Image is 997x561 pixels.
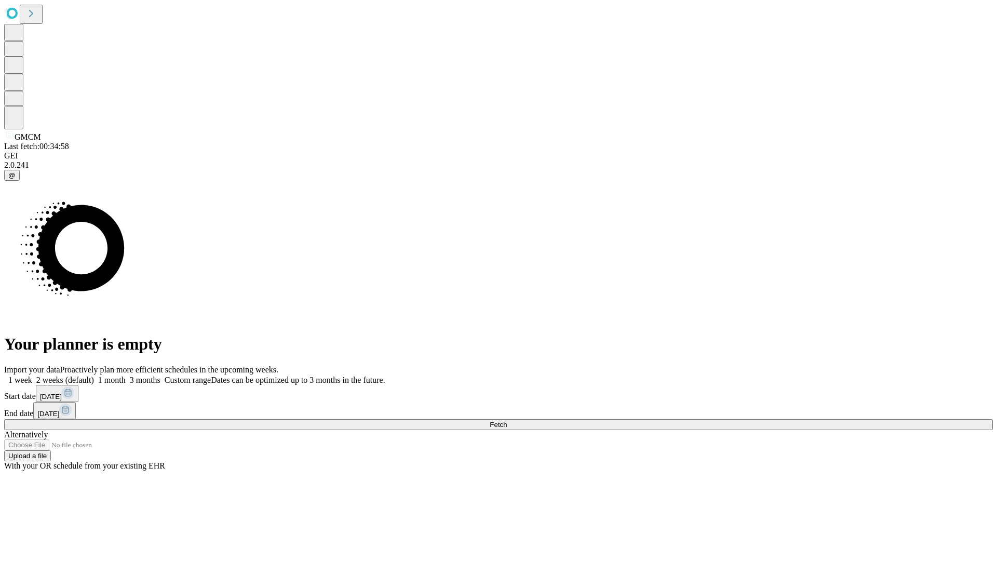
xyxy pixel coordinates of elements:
[4,335,993,354] h1: Your planner is empty
[4,402,993,419] div: End date
[211,376,385,384] span: Dates can be optimized up to 3 months in the future.
[4,170,20,181] button: @
[37,410,59,418] span: [DATE]
[40,393,62,400] span: [DATE]
[36,376,94,384] span: 2 weeks (default)
[98,376,126,384] span: 1 month
[4,142,69,151] span: Last fetch: 00:34:58
[15,132,41,141] span: GMCM
[4,365,60,374] span: Import your data
[4,161,993,170] div: 2.0.241
[4,450,51,461] button: Upload a file
[33,402,76,419] button: [DATE]
[130,376,160,384] span: 3 months
[4,430,48,439] span: Alternatively
[490,421,507,429] span: Fetch
[36,385,78,402] button: [DATE]
[8,171,16,179] span: @
[60,365,278,374] span: Proactively plan more efficient schedules in the upcoming weeks.
[165,376,211,384] span: Custom range
[4,461,165,470] span: With your OR schedule from your existing EHR
[4,385,993,402] div: Start date
[8,376,32,384] span: 1 week
[4,151,993,161] div: GEI
[4,419,993,430] button: Fetch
